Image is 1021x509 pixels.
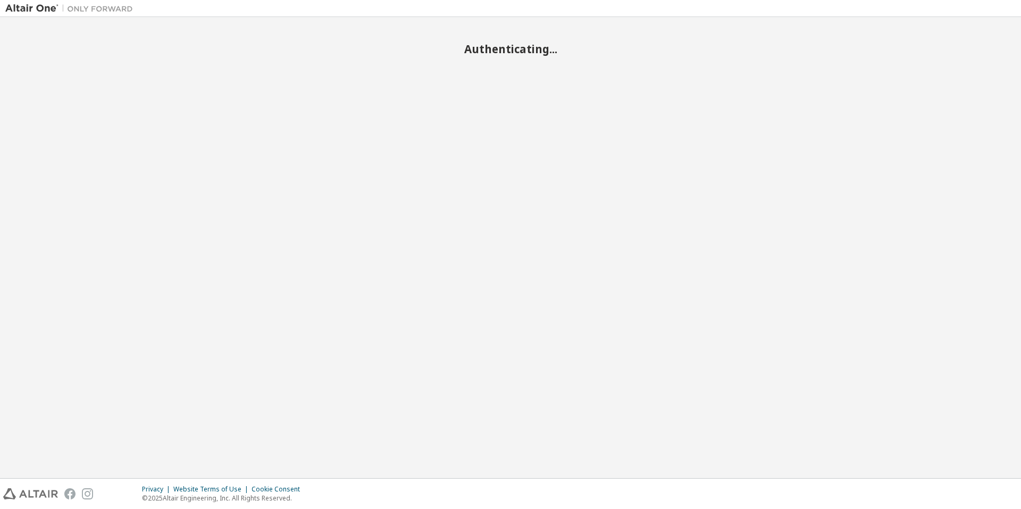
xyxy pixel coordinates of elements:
img: altair_logo.svg [3,488,58,499]
div: Cookie Consent [252,485,306,494]
div: Privacy [142,485,173,494]
p: © 2025 Altair Engineering, Inc. All Rights Reserved. [142,494,306,503]
img: facebook.svg [64,488,76,499]
div: Website Terms of Use [173,485,252,494]
h2: Authenticating... [5,42,1016,56]
img: instagram.svg [82,488,93,499]
img: Altair One [5,3,138,14]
